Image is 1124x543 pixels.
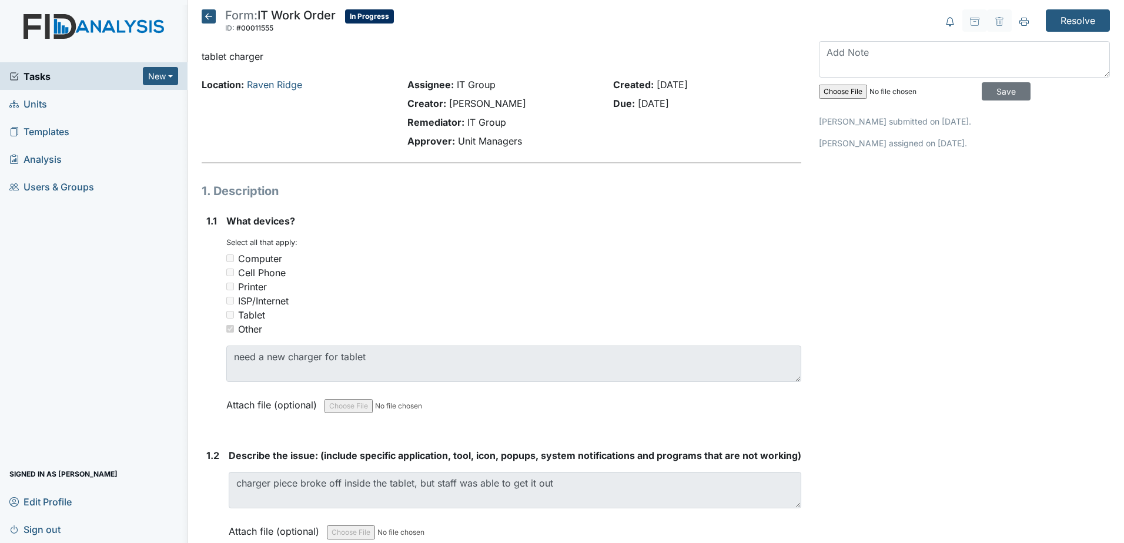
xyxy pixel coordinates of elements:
strong: Due: [613,98,635,109]
strong: Approver: [407,135,455,147]
span: Edit Profile [9,492,72,511]
input: Save [982,82,1031,100]
span: Analysis [9,150,62,168]
strong: Location: [202,79,244,90]
textarea: need a new charger for tablet [226,346,801,382]
div: Other [238,322,262,336]
span: Unit Managers [458,135,522,147]
span: #00011555 [236,24,273,32]
span: Units [9,95,47,113]
span: IT Group [467,116,506,128]
label: Attach file (optional) [229,518,324,538]
span: In Progress [345,9,394,24]
input: Computer [226,254,234,262]
span: Templates [9,122,69,140]
input: Resolve [1046,9,1110,32]
input: ISP/Internet [226,297,234,304]
a: Tasks [9,69,143,83]
span: [DATE] [657,79,688,90]
span: Users & Groups [9,177,94,196]
button: New [143,67,178,85]
a: Raven Ridge [247,79,302,90]
small: Select all that apply: [226,238,297,247]
span: Form: [225,8,257,22]
span: ID: [225,24,235,32]
label: 1.1 [206,214,217,228]
span: [DATE] [638,98,669,109]
input: Cell Phone [226,269,234,276]
div: Cell Phone [238,266,286,280]
input: Tablet [226,311,234,319]
div: Tablet [238,308,265,322]
span: [PERSON_NAME] [449,98,526,109]
p: [PERSON_NAME] submitted on [DATE]. [819,115,1110,128]
strong: Remediator: [407,116,464,128]
label: 1.2 [206,448,219,462]
p: tablet charger [202,49,801,63]
strong: Created: [613,79,654,90]
label: Attach file (optional) [226,391,322,412]
strong: Assignee: [407,79,454,90]
h1: 1. Description [202,182,801,200]
strong: Creator: [407,98,446,109]
span: Signed in as [PERSON_NAME] [9,465,118,483]
span: IT Group [457,79,496,90]
p: [PERSON_NAME] assigned on [DATE]. [819,137,1110,149]
div: ISP/Internet [238,294,289,308]
span: Describe the issue: (include specific application, tool, icon, popups, system notifications and p... [229,450,801,461]
input: Other [226,325,234,333]
input: Printer [226,283,234,290]
div: Computer [238,252,282,266]
div: IT Work Order [225,9,336,35]
span: What devices? [226,215,295,227]
span: Sign out [9,520,61,538]
div: Printer [238,280,267,294]
textarea: charger piece broke off inside the tablet, but staff was able to get it out [229,472,801,508]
